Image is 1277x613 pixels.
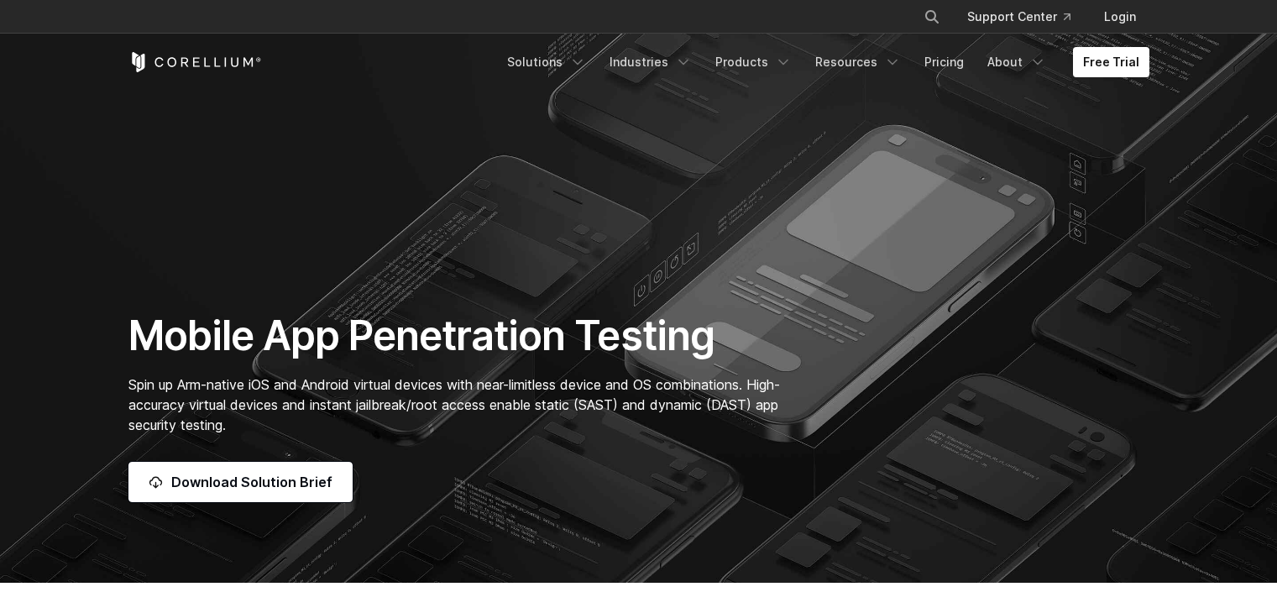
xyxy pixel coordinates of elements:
a: Pricing [914,47,974,77]
a: Download Solution Brief [128,462,353,502]
a: Products [705,47,802,77]
button: Search [917,2,947,32]
a: Resources [805,47,911,77]
h1: Mobile App Penetration Testing [128,311,798,361]
a: Solutions [497,47,596,77]
a: About [977,47,1056,77]
div: Navigation Menu [903,2,1149,32]
a: Support Center [954,2,1084,32]
span: Download Solution Brief [171,472,332,492]
span: Spin up Arm-native iOS and Android virtual devices with near-limitless device and OS combinations... [128,376,780,433]
a: Industries [599,47,702,77]
a: Free Trial [1073,47,1149,77]
a: Login [1091,2,1149,32]
a: Corellium Home [128,52,262,72]
div: Navigation Menu [497,47,1149,77]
